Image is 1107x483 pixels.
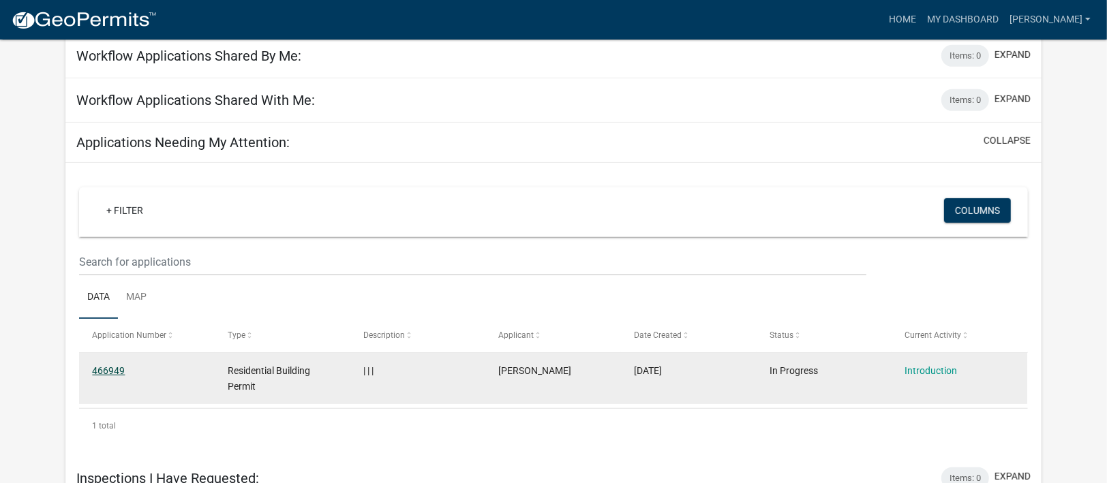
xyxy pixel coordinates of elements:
[79,276,118,320] a: Data
[770,365,818,376] span: In Progress
[76,134,290,151] h5: Applications Needing My Attention:
[499,365,572,376] span: Greg Gober
[363,365,374,376] span: | | |
[363,330,405,340] span: Description
[770,330,793,340] span: Status
[79,319,215,352] datatable-header-cell: Application Number
[350,319,486,352] datatable-header-cell: Description
[995,92,1031,106] button: expand
[228,330,245,340] span: Type
[757,319,892,352] datatable-header-cell: Status
[905,330,962,340] span: Current Activity
[941,89,989,111] div: Items: 0
[76,48,301,64] h5: Workflow Applications Shared By Me:
[621,319,757,352] datatable-header-cell: Date Created
[485,319,621,352] datatable-header-cell: Applicant
[944,198,1011,223] button: Columns
[92,330,166,340] span: Application Number
[79,248,866,276] input: Search for applications
[95,198,154,223] a: + Filter
[92,365,125,376] a: 466949
[883,7,922,33] a: Home
[984,134,1031,148] button: collapse
[941,45,989,67] div: Items: 0
[215,319,350,352] datatable-header-cell: Type
[499,330,534,340] span: Applicant
[634,365,662,376] span: 08/20/2025
[905,365,958,376] a: Introduction
[634,330,682,340] span: Date Created
[65,163,1042,456] div: collapse
[79,409,1028,443] div: 1 total
[228,365,310,392] span: Residential Building Permit
[76,92,315,108] h5: Workflow Applications Shared With Me:
[892,319,1027,352] datatable-header-cell: Current Activity
[118,276,155,320] a: Map
[922,7,1004,33] a: My Dashboard
[1004,7,1096,33] a: [PERSON_NAME]
[995,48,1031,62] button: expand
